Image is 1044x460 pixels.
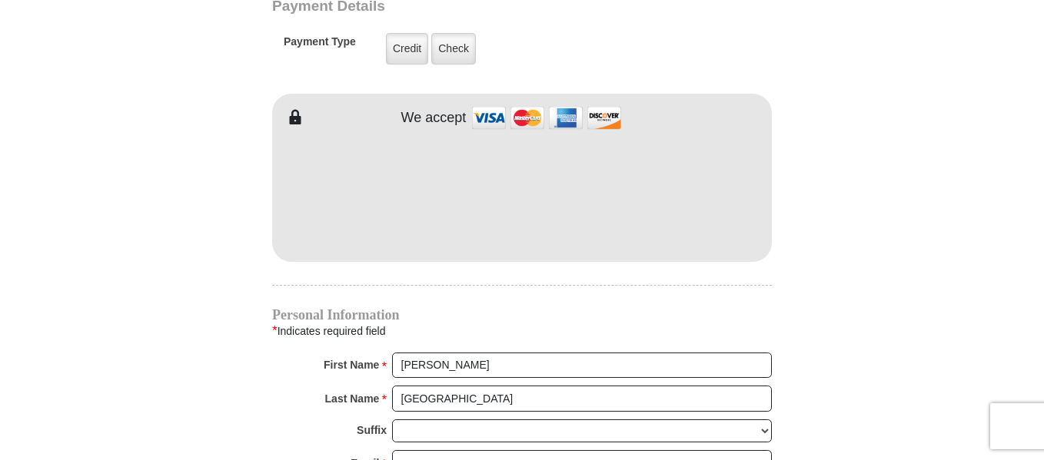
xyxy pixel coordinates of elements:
[324,354,379,376] strong: First Name
[284,35,356,56] h5: Payment Type
[357,419,387,441] strong: Suffix
[386,33,428,65] label: Credit
[470,101,623,134] img: credit cards accepted
[325,388,380,409] strong: Last Name
[272,309,772,321] h4: Personal Information
[431,33,476,65] label: Check
[401,110,467,127] h4: We accept
[272,321,772,341] div: Indicates required field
